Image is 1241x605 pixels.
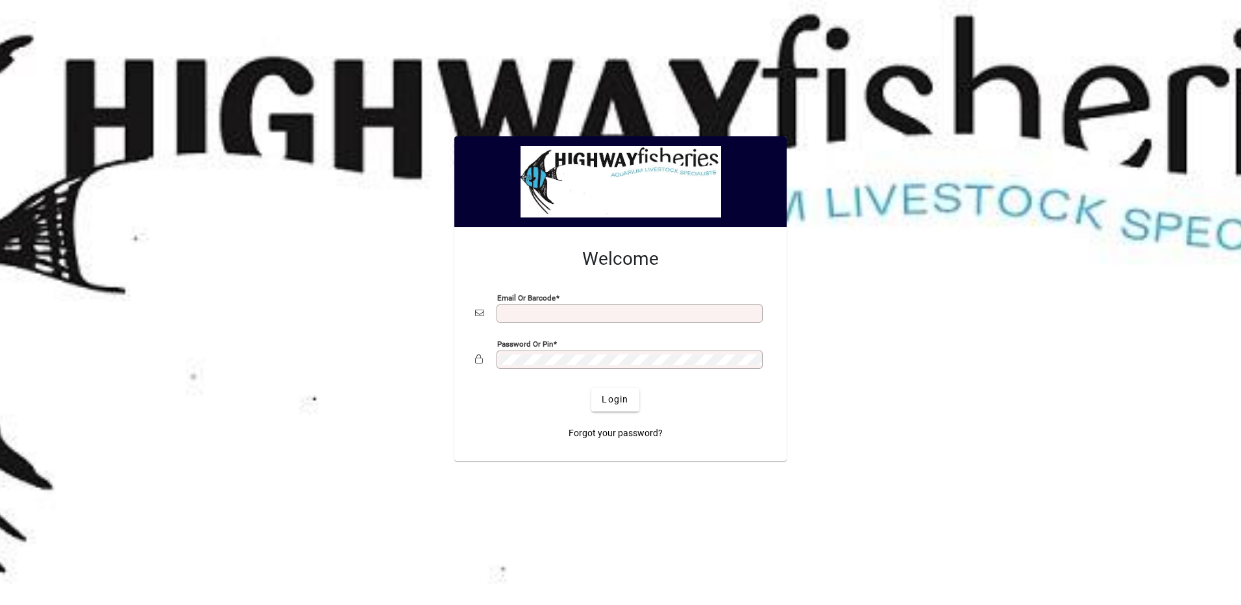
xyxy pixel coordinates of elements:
[475,248,766,270] h2: Welcome
[497,293,556,302] mat-label: Email or Barcode
[602,393,628,406] span: Login
[497,339,553,348] mat-label: Password or Pin
[569,426,663,440] span: Forgot your password?
[591,388,639,412] button: Login
[563,422,668,445] a: Forgot your password?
